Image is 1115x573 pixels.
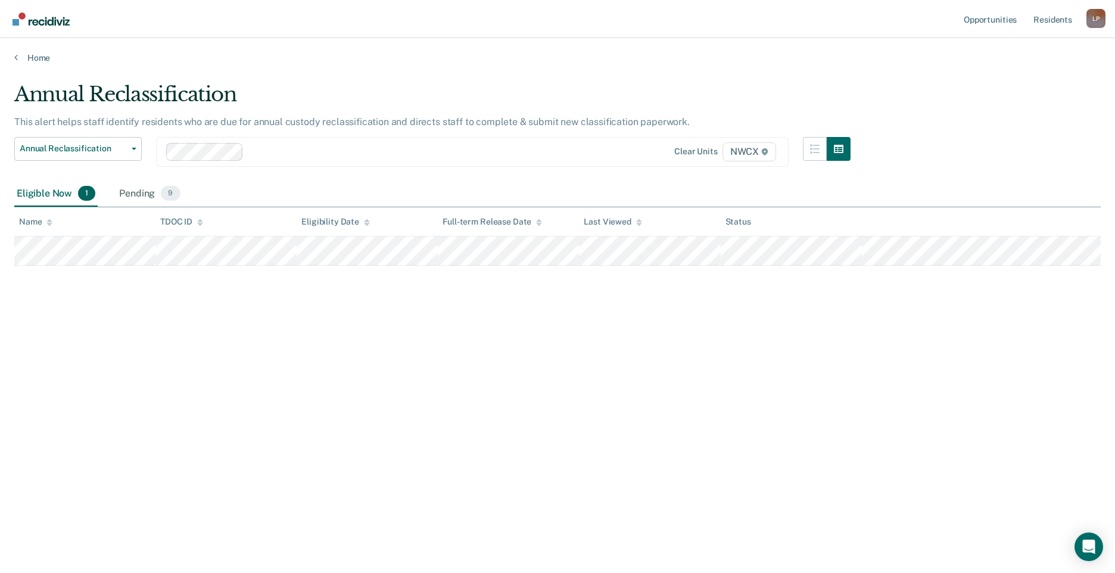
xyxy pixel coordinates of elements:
[160,217,203,227] div: TDOC ID
[14,116,690,127] p: This alert helps staff identify residents who are due for annual custody reclassification and dir...
[722,142,776,161] span: NWCX
[1074,532,1103,561] div: Open Intercom Messenger
[1086,9,1105,28] div: L P
[674,147,718,157] div: Clear units
[14,52,1101,63] a: Home
[584,217,641,227] div: Last Viewed
[161,186,180,201] span: 9
[1086,9,1105,28] button: Profile dropdown button
[14,137,142,161] button: Annual Reclassification
[117,181,182,207] div: Pending9
[13,13,70,26] img: Recidiviz
[20,144,127,154] span: Annual Reclassification
[19,217,52,227] div: Name
[78,186,95,201] span: 1
[301,217,370,227] div: Eligibility Date
[725,217,751,227] div: Status
[14,181,98,207] div: Eligible Now1
[443,217,542,227] div: Full-term Release Date
[14,82,851,116] div: Annual Reclassification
